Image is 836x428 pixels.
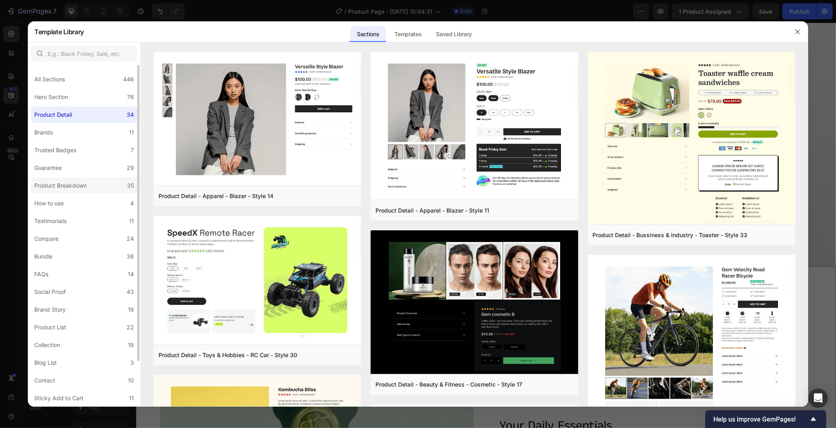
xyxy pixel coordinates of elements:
[430,26,479,42] div: Saved Library
[713,416,809,423] span: Help us improve GemPages!
[34,376,55,385] div: Contact
[375,206,489,215] div: Product Detail - Apparel - Blazer - Style 11
[123,74,134,84] div: 446
[34,340,60,350] div: Collection
[127,110,134,120] div: 34
[127,287,134,297] div: 43
[128,269,134,279] div: 14
[130,358,134,368] div: 3
[150,97,178,116] button: Play
[127,92,134,102] div: 76
[34,21,84,42] h2: Template Library
[363,331,676,358] h2: Unlock Powerful Benefits at a Glance
[129,393,134,403] div: 11
[34,128,53,137] div: Brands
[154,52,361,187] img: pd19.png
[34,181,87,190] div: Product Breakdown
[371,52,578,201] img: pd16.png
[127,181,134,190] div: 35
[10,233,23,240] div: Row
[127,234,134,244] div: 24
[130,198,134,208] div: 4
[34,92,68,102] div: Hero Section
[34,287,66,297] div: Social Proof
[34,234,58,244] div: Compare
[363,395,676,413] h2: Your Daily Essentials
[375,380,522,389] div: Product Detail - Beauty & Fitness - Cosmetic - Style 17
[128,340,134,350] div: 19
[593,230,748,240] div: Product Detail - Bussiness & Industry - Toaster - Style 33
[127,323,134,332] div: 22
[34,198,64,208] div: How to use
[158,350,297,360] div: Product Detail - Toys & Hobbies - RC Car - Style 30
[34,358,57,368] div: Blog List
[34,110,72,120] div: Product Detail
[34,216,67,226] div: Testimonials
[128,305,134,314] div: 19
[129,128,134,137] div: 11
[129,216,134,226] div: 11
[350,26,386,42] div: Sections
[809,389,828,408] div: Open Intercom Messenger
[158,191,273,201] div: Product Detail - Apparel - Blazer - Style 14
[34,269,48,279] div: FAQs
[131,145,134,155] div: 7
[588,52,795,244] img: pd33.png
[274,97,302,116] button: Play
[398,97,426,116] button: Play
[34,323,66,332] div: Product List
[128,376,134,385] div: 10
[34,252,52,261] div: Bundle
[34,145,76,155] div: Trusted Badges
[363,365,675,374] p: Get quick insights into the natural ingredients and unique benefits that make our matcha truly st...
[522,97,550,116] button: Play
[154,216,361,346] img: pd30.png
[31,45,137,62] input: E.g.: Black Friday, Sale, etc.
[127,252,134,261] div: 36
[34,163,62,173] div: Guarantee
[34,305,66,314] div: Brand Story
[34,393,83,403] div: Sticky Add to Cart
[388,26,428,42] div: Templates
[713,414,818,424] button: Show survey - Help us improve GemPages!
[371,230,578,375] img: pr12.png
[34,74,65,84] div: All Sections
[127,163,134,173] div: 29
